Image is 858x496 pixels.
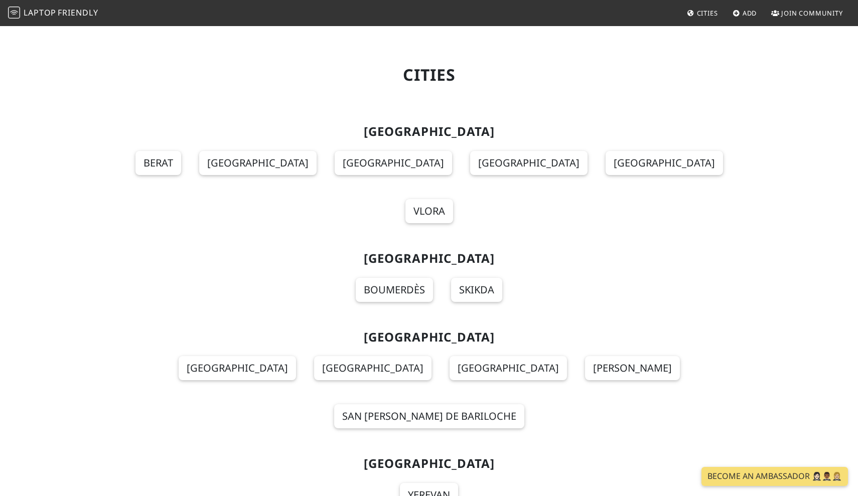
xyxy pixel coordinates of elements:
[179,356,296,380] a: [GEOGRAPHIC_DATA]
[24,7,56,18] span: Laptop
[729,4,761,22] a: Add
[781,9,843,18] span: Join Community
[606,151,723,175] a: [GEOGRAPHIC_DATA]
[104,65,754,84] h1: Cities
[697,9,718,18] span: Cities
[356,278,433,302] a: Boumerdès
[58,7,98,18] span: Friendly
[683,4,722,22] a: Cities
[767,4,847,22] a: Join Community
[8,5,98,22] a: LaptopFriendly LaptopFriendly
[104,251,754,266] h2: [GEOGRAPHIC_DATA]
[104,124,754,139] h2: [GEOGRAPHIC_DATA]
[199,151,317,175] a: [GEOGRAPHIC_DATA]
[470,151,588,175] a: [GEOGRAPHIC_DATA]
[314,356,432,380] a: [GEOGRAPHIC_DATA]
[405,199,453,223] a: Vlora
[743,9,757,18] span: Add
[8,7,20,19] img: LaptopFriendly
[335,151,452,175] a: [GEOGRAPHIC_DATA]
[450,356,567,380] a: [GEOGRAPHIC_DATA]
[585,356,680,380] a: [PERSON_NAME]
[451,278,502,302] a: Skikda
[701,467,848,486] a: Become an Ambassador 🤵🏻‍♀️🤵🏾‍♂️🤵🏼‍♀️
[104,456,754,471] h2: [GEOGRAPHIC_DATA]
[104,330,754,345] h2: [GEOGRAPHIC_DATA]
[135,151,181,175] a: Berat
[334,404,524,428] a: San [PERSON_NAME] de Bariloche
